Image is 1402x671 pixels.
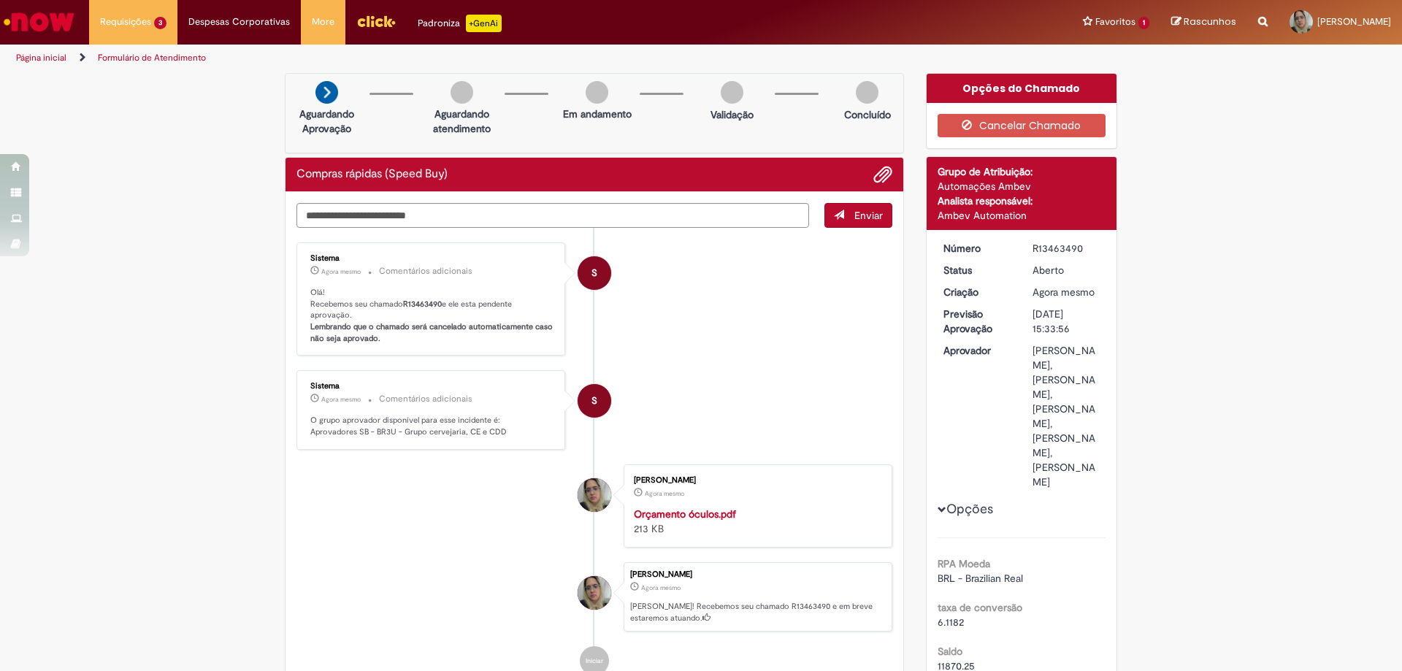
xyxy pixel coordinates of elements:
[932,241,1022,256] dt: Número
[1171,15,1236,29] a: Rascunhos
[188,15,290,29] span: Despesas Corporativas
[578,384,611,418] div: System
[927,74,1117,103] div: Opções do Chamado
[1095,15,1135,29] span: Favoritos
[938,557,990,570] b: RPA Moeda
[873,165,892,184] button: Adicionar anexos
[356,10,396,32] img: click_logo_yellow_360x200.png
[634,507,877,536] div: 213 KB
[379,265,472,277] small: Comentários adicionais
[634,507,736,521] a: Orçamento óculos.pdf
[1,7,77,37] img: ServiceNow
[938,645,962,658] b: Saldo
[1033,343,1100,489] div: [PERSON_NAME], [PERSON_NAME], [PERSON_NAME], [PERSON_NAME], [PERSON_NAME]
[578,478,611,512] div: Ludmila Lovisi Rezende
[641,583,681,592] time: 29/08/2025 16:33:56
[938,114,1106,137] button: Cancelar Chamado
[938,164,1106,179] div: Grupo de Atribuição:
[98,52,206,64] a: Formulário de Atendimento
[291,107,362,136] p: Aguardando Aprovação
[932,285,1022,299] dt: Criação
[932,307,1022,336] dt: Previsão Aprovação
[1033,285,1100,299] div: 29/08/2025 16:33:56
[938,572,1023,585] span: BRL - Brazilian Real
[310,382,553,391] div: Sistema
[321,395,361,404] span: Agora mesmo
[630,601,884,624] p: [PERSON_NAME]! Recebemos seu chamado R13463490 e em breve estaremos atuando.
[586,81,608,104] img: img-circle-grey.png
[310,415,553,437] p: O grupo aprovador disponível para esse incidente é: Aprovadores SB - BR3U - Grupo cervejaria, CE ...
[1033,307,1100,336] div: [DATE] 15:33:56
[310,321,555,344] b: Lembrando que o chamado será cancelado automaticamente caso não seja aprovado.
[578,256,611,290] div: System
[645,489,684,498] time: 29/08/2025 16:33:53
[710,107,754,122] p: Validação
[824,203,892,228] button: Enviar
[1033,241,1100,256] div: R13463490
[321,395,361,404] time: 29/08/2025 16:34:05
[426,107,497,136] p: Aguardando atendimento
[11,45,924,72] ul: Trilhas de página
[844,107,891,122] p: Concluído
[310,254,553,263] div: Sistema
[641,583,681,592] span: Agora mesmo
[1138,17,1149,29] span: 1
[1033,285,1095,299] span: Agora mesmo
[630,570,884,579] div: [PERSON_NAME]
[296,203,809,228] textarea: Digite sua mensagem aqui...
[466,15,502,32] p: +GenAi
[591,383,597,418] span: S
[403,299,442,310] b: R13463490
[932,263,1022,277] dt: Status
[296,562,892,632] li: Ludmila Lovisi Rezende
[16,52,66,64] a: Página inicial
[578,576,611,610] div: Ludmila Lovisi Rezende
[100,15,151,29] span: Requisições
[854,209,883,222] span: Enviar
[938,179,1106,193] div: Automações Ambev
[938,616,964,629] span: 6.1182
[154,17,166,29] span: 3
[938,601,1022,614] b: taxa de conversão
[645,489,684,498] span: Agora mesmo
[856,81,878,104] img: img-circle-grey.png
[634,476,877,485] div: [PERSON_NAME]
[721,81,743,104] img: img-circle-grey.png
[451,81,473,104] img: img-circle-grey.png
[418,15,502,32] div: Padroniza
[938,208,1106,223] div: Ambev Automation
[938,193,1106,208] div: Analista responsável:
[321,267,361,276] span: Agora mesmo
[379,393,472,405] small: Comentários adicionais
[312,15,334,29] span: More
[315,81,338,104] img: arrow-next.png
[1184,15,1236,28] span: Rascunhos
[563,107,632,121] p: Em andamento
[1033,263,1100,277] div: Aberto
[296,168,448,181] h2: Compras rápidas (Speed Buy) Histórico de tíquete
[1317,15,1391,28] span: [PERSON_NAME]
[932,343,1022,358] dt: Aprovador
[310,287,553,345] p: Olá! Recebemos seu chamado e ele esta pendente aprovação.
[591,256,597,291] span: S
[1033,285,1095,299] time: 29/08/2025 16:33:56
[321,267,361,276] time: 29/08/2025 16:34:09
